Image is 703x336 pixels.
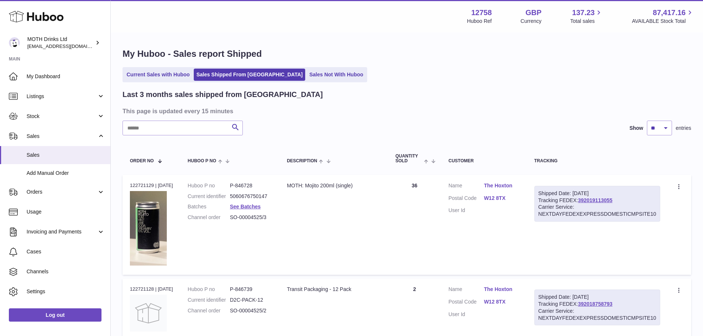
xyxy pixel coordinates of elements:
[27,228,97,235] span: Invoicing and Payments
[578,197,612,203] a: 392019113055
[632,8,694,25] a: 87,417.16 AVAILABLE Stock Total
[27,188,97,195] span: Orders
[27,152,105,159] span: Sales
[287,286,380,293] div: Transit Packaging - 12 Pack
[534,159,660,163] div: Tracking
[676,125,691,132] span: entries
[124,69,192,81] a: Current Sales with Huboo
[123,48,691,60] h1: My Huboo - Sales report Shipped
[27,248,105,255] span: Cases
[27,43,108,49] span: [EMAIL_ADDRESS][DOMAIN_NAME]
[130,286,173,292] div: 122721128 | [DATE]
[448,286,484,295] dt: Name
[521,18,542,25] div: Currency
[448,159,519,163] div: Customer
[230,204,261,209] a: See Batches
[632,18,694,25] span: AVAILABLE Stock Total
[188,286,230,293] dt: Huboo P no
[188,159,216,163] span: Huboo P no
[388,175,441,275] td: 36
[130,182,173,189] div: 122721129 | [DATE]
[188,214,230,221] dt: Channel order
[538,308,656,322] div: Carrier Service: NEXTDAYFEDEXEXPRESSDOMESTICMPSITE10
[130,191,167,266] img: 127581729091276.png
[27,170,105,177] span: Add Manual Order
[484,298,519,305] a: W12 8TX
[230,214,272,221] dd: SO-00004525/3
[188,182,230,189] dt: Huboo P no
[27,268,105,275] span: Channels
[471,8,492,18] strong: 12758
[448,182,484,191] dt: Name
[230,193,272,200] dd: 5060676750147
[538,204,656,218] div: Carrier Service: NEXTDAYFEDEXEXPRESSDOMESTICMPSITE10
[448,195,484,204] dt: Postal Code
[538,190,656,197] div: Shipped Date: [DATE]
[27,73,105,80] span: My Dashboard
[194,69,305,81] a: Sales Shipped From [GEOGRAPHIC_DATA]
[188,203,230,210] dt: Batches
[230,286,272,293] dd: P-846739
[130,159,154,163] span: Order No
[230,297,272,304] dd: D2C-PACK-12
[27,113,97,120] span: Stock
[448,311,484,318] dt: User Id
[27,133,97,140] span: Sales
[123,107,689,115] h3: This page is updated every 15 minutes
[230,307,272,314] dd: SO-00004525/2
[27,93,97,100] span: Listings
[448,207,484,214] dt: User Id
[27,288,105,295] span: Settings
[27,36,94,50] div: MOTH Drinks Ltd
[578,301,612,307] a: 392018758793
[467,18,492,25] div: Huboo Ref
[27,208,105,215] span: Usage
[287,182,380,189] div: MOTH: Mojito 200ml (single)
[9,37,20,48] img: orders@mothdrinks.com
[484,286,519,293] a: The Hoxton
[307,69,366,81] a: Sales Not With Huboo
[123,90,323,100] h2: Last 3 months sales shipped from [GEOGRAPHIC_DATA]
[448,298,484,307] dt: Postal Code
[484,195,519,202] a: W12 8TX
[525,8,541,18] strong: GBP
[287,159,317,163] span: Description
[570,8,603,25] a: 137.23 Total sales
[484,182,519,189] a: The Hoxton
[9,308,101,322] a: Log out
[188,307,230,314] dt: Channel order
[395,154,422,163] span: Quantity Sold
[230,182,272,189] dd: P-846728
[188,193,230,200] dt: Current identifier
[572,8,595,18] span: 137.23
[653,8,686,18] span: 87,417.16
[534,186,660,222] div: Tracking FEDEX:
[188,297,230,304] dt: Current identifier
[538,294,656,301] div: Shipped Date: [DATE]
[534,290,660,326] div: Tracking FEDEX:
[630,125,643,132] label: Show
[130,295,167,332] img: no-photo.jpg
[570,18,603,25] span: Total sales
